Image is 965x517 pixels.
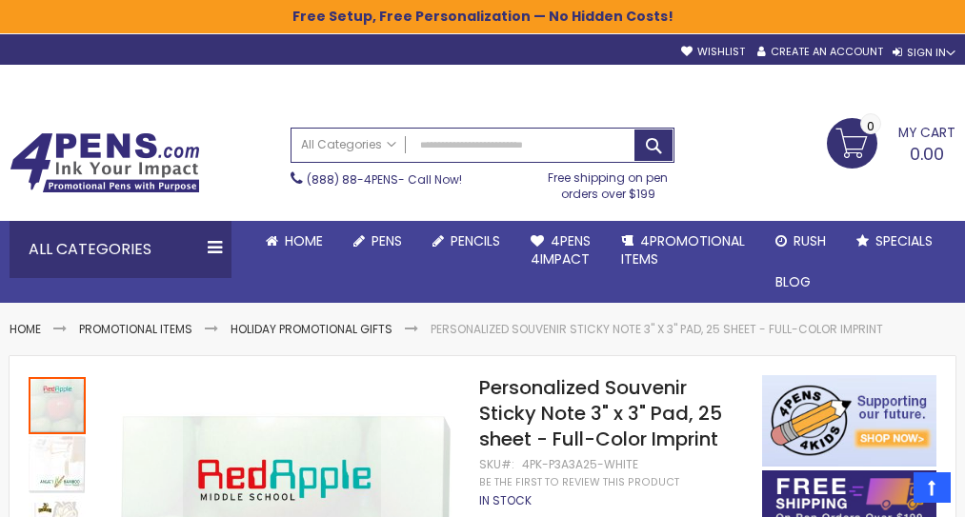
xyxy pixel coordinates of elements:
a: All Categories [292,129,406,160]
div: Free shipping on pen orders over $199 [542,163,673,201]
a: Top [914,472,951,503]
a: (888) 88-4PENS [307,171,398,188]
span: Specials [875,231,933,250]
a: Blog [760,262,826,303]
a: Pens [338,221,417,262]
img: 4pens 4 kids [762,375,936,467]
a: Create an Account [757,45,883,59]
a: 4PROMOTIONALITEMS [606,221,760,280]
span: 4Pens 4impact [531,231,591,268]
span: All Categories [301,137,396,152]
span: In stock [479,492,532,508]
a: Home [10,321,41,337]
a: Wishlist [681,45,745,59]
span: Blog [775,272,811,291]
span: Home [285,231,323,250]
img: 4Pens Custom Pens and Promotional Products [10,132,200,193]
a: Be the first to review this product [479,475,679,489]
span: 0 [867,117,875,135]
a: Pencils [417,221,515,262]
strong: SKU [479,456,514,472]
a: 4Pens4impact [515,221,606,280]
a: Home [251,221,338,262]
a: Specials [841,221,948,262]
div: Personalized Souvenir Sticky Note 3" x 3" Pad, 25 sheet - Full-Color Imprint [29,434,88,493]
a: Rush [760,221,841,262]
img: Personalized Souvenir Sticky Note 3" x 3" Pad, 25 sheet - Full-Color Imprint [29,436,86,493]
a: 0.00 0 [827,118,955,166]
span: Pens [372,231,402,250]
div: Personalized Souvenir Sticky Note 3" x 3" Pad, 25 sheet - Full-Color Imprint [29,375,88,434]
span: 4PROMOTIONAL ITEMS [621,231,745,268]
div: All Categories [10,221,231,278]
span: Pencils [451,231,500,250]
span: Personalized Souvenir Sticky Note 3" x 3" Pad, 25 sheet - Full-Color Imprint [479,374,722,452]
div: Sign In [893,46,955,60]
span: - Call Now! [307,171,462,188]
a: Holiday Promotional Gifts [231,321,392,337]
li: Personalized Souvenir Sticky Note 3" x 3" Pad, 25 sheet - Full-Color Imprint [431,322,883,337]
div: Availability [479,493,532,508]
div: 4PK-P3A3A25-WHITE [522,457,638,472]
span: 0.00 [910,142,944,166]
a: Promotional Items [79,321,192,337]
span: Rush [794,231,826,250]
